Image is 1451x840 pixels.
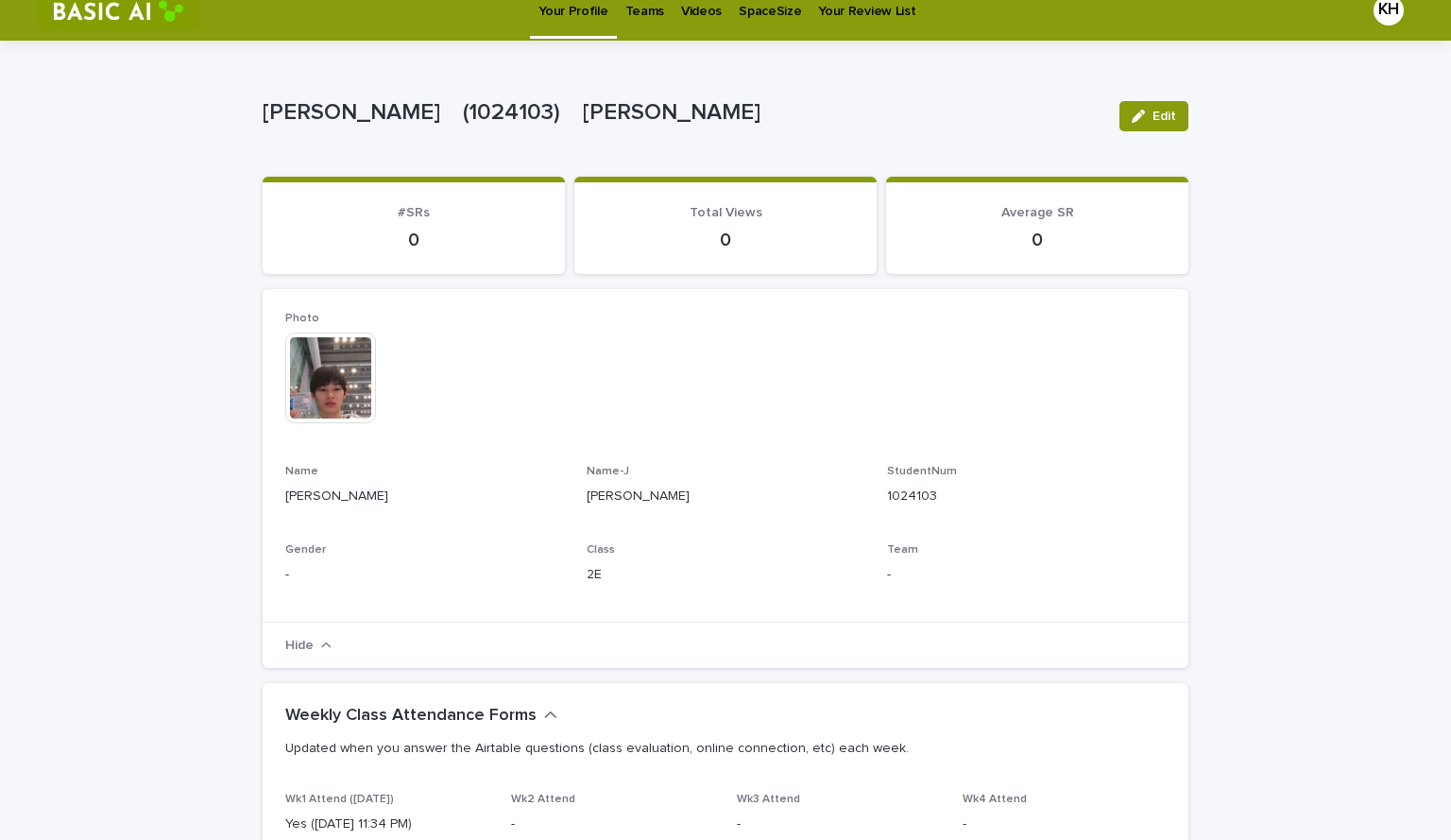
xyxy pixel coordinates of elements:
span: StudentNum [887,466,957,477]
p: Yes ([DATE] 11:34 PM) [285,814,488,834]
span: Wk3 Attend [737,794,800,805]
p: 0 [285,229,542,251]
button: Weekly Class Attendance Forms [285,706,557,727]
p: Updated when you answer the Airtable questions (class evaluation, online connection, etc) each week. [285,740,1158,757]
span: #SRs [398,206,430,219]
button: Hide [285,639,332,653]
p: [PERSON_NAME] [285,487,564,506]
p: 2E [587,565,865,585]
h2: Weekly Class Attendance Forms [285,706,537,727]
span: Edit [1152,110,1176,123]
span: Average SR [1001,206,1074,219]
span: Photo [285,313,319,324]
span: Class [587,544,615,556]
p: - [887,565,1166,585]
span: Team [887,544,918,556]
button: Edit [1119,101,1188,131]
p: - [737,814,940,834]
p: - [963,814,1166,834]
p: 0 [597,229,854,251]
span: Wk2 Attend [511,794,575,805]
span: Wk1 Attend ([DATE]) [285,794,394,805]
p: - [511,814,714,834]
p: - [285,565,564,585]
span: Gender [285,544,326,556]
p: 0 [909,229,1166,251]
span: Total Views [690,206,762,219]
p: [PERSON_NAME] (1024103) [PERSON_NAME] [263,99,1104,127]
span: Wk4 Attend [963,794,1027,805]
p: 1024103 [887,487,1166,506]
span: Name [285,466,318,477]
p: [PERSON_NAME] [587,487,865,506]
span: Name-J [587,466,629,477]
